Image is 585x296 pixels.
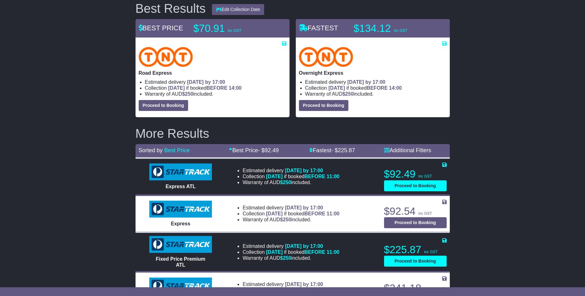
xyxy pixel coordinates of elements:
[145,91,286,97] li: Warranty of AUD included.
[132,2,209,15] div: Best Results
[418,211,432,216] span: inc GST
[345,91,354,97] span: 250
[283,255,291,261] span: 250
[285,168,323,173] span: [DATE] by 17:00
[328,85,345,91] span: [DATE]
[342,91,354,97] span: $
[243,255,339,261] li: Warranty of AUD included.
[327,211,340,216] span: 11:00
[331,147,355,153] span: - $
[139,147,163,153] span: Sorted by
[327,174,340,179] span: 11:00
[338,147,355,153] span: 225.87
[384,205,447,218] p: $92.54
[166,184,196,189] span: Express ATL
[394,28,407,33] span: inc GST
[182,91,193,97] span: $
[187,79,225,85] span: [DATE] by 17:00
[299,24,338,32] span: FASTEST
[299,100,348,111] button: Proceed to Booking
[304,211,325,216] span: BEFORE
[266,174,283,179] span: [DATE]
[193,22,272,35] p: $70.91
[305,79,447,85] li: Estimated delivery
[243,205,339,211] li: Estimated delivery
[139,70,286,76] p: Road Express
[299,70,447,76] p: Overnight Express
[243,217,339,223] li: Warranty of AUD included.
[136,127,450,140] h2: More Results
[305,85,447,91] li: Collection
[384,217,447,228] button: Proceed to Booking
[145,85,286,91] li: Collection
[299,47,353,67] img: TNT Domestic: Overnight Express
[243,249,339,255] li: Collection
[264,147,279,153] span: 92.49
[384,282,447,294] p: $241.18
[283,217,291,222] span: 250
[243,281,339,287] li: Estimated delivery
[149,201,212,218] img: StarTrack: Express
[266,211,339,216] span: if booked
[418,174,432,178] span: inc GST
[424,250,438,254] span: inc GST
[145,79,286,85] li: Estimated delivery
[139,24,183,32] span: BEST PRICE
[304,174,325,179] span: BEFORE
[229,147,279,153] a: Best Price- $92.49
[243,243,339,249] li: Estimated delivery
[185,91,193,97] span: 250
[149,236,212,253] img: StarTrack: Fixed Price Premium ATL
[228,28,241,33] span: inc GST
[266,174,339,179] span: if booked
[207,85,228,91] span: BEFORE
[327,249,340,255] span: 11:00
[168,85,241,91] span: if booked
[384,256,447,267] button: Proceed to Booking
[258,147,279,153] span: - $
[243,179,339,185] li: Warranty of AUD included.
[280,217,291,222] span: $
[139,100,188,111] button: Proceed to Booking
[243,168,339,173] li: Estimated delivery
[328,85,402,91] span: if booked
[384,180,447,191] button: Proceed to Booking
[347,79,386,85] span: [DATE] by 17:00
[266,211,283,216] span: [DATE]
[285,282,323,287] span: [DATE] by 17:00
[384,168,447,180] p: $92.49
[164,147,190,153] a: Best Price
[304,249,325,255] span: BEFORE
[266,249,283,255] span: [DATE]
[354,22,432,35] p: $134.12
[156,256,205,268] span: Fixed Price Premium ATL
[171,221,190,226] span: Express
[280,255,291,261] span: $
[280,180,291,185] span: $
[229,85,242,91] span: 14:00
[243,211,339,217] li: Collection
[285,205,323,210] span: [DATE] by 17:00
[384,243,447,256] p: $225.87
[149,278,212,294] img: StarTrack: Fixed Price Premium
[283,180,291,185] span: 250
[149,163,212,180] img: StarTrack: Express ATL
[168,85,185,91] span: [DATE]
[384,147,431,153] a: Additional Filters
[309,147,355,153] a: Fastest- $225.87
[305,91,447,97] li: Warranty of AUD included.
[389,85,402,91] span: 14:00
[139,47,193,67] img: TNT Domestic: Road Express
[285,243,323,249] span: [DATE] by 17:00
[367,85,388,91] span: BEFORE
[212,4,264,15] button: Edit Collection Date
[266,249,339,255] span: if booked
[243,173,339,179] li: Collection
